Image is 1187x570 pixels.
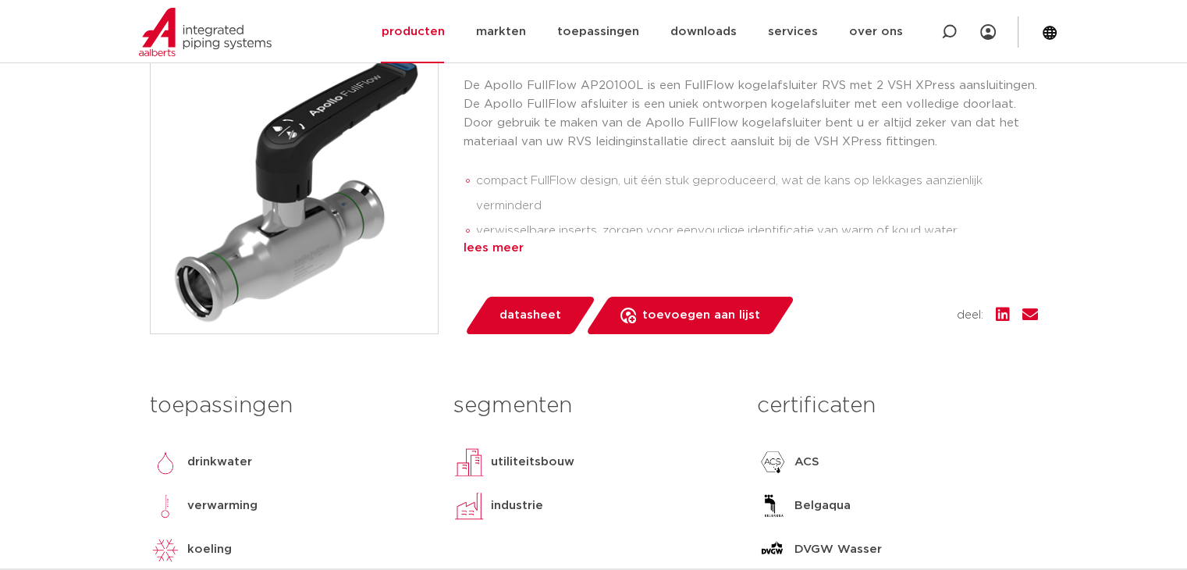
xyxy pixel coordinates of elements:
p: De Apollo FullFlow AP20100L is een FullFlow kogelafsluiter RVS met 2 VSH XPress aansluitingen. De... [464,77,1038,151]
img: verwarming [150,490,181,522]
h3: segmenten [453,390,734,422]
a: datasheet [464,297,596,334]
p: drinkwater [187,453,252,472]
img: Belgaqua [757,490,788,522]
li: verwisselbare inserts, zorgen voor eenvoudige identificatie van warm of koud water [476,219,1038,244]
h3: certificaten [757,390,1037,422]
span: toevoegen aan lijst [642,303,760,328]
p: utiliteitsbouw [491,453,574,472]
p: DVGW Wasser [794,540,882,559]
img: koeling [150,534,181,565]
span: datasheet [499,303,561,328]
img: DVGW Wasser [757,534,788,565]
img: ACS [757,447,788,478]
p: verwarming [187,497,258,515]
p: koeling [187,540,232,559]
img: industrie [453,490,485,522]
div: lees meer [464,239,1038,258]
li: compact FullFlow design, uit één stuk geproduceerd, wat de kans op lekkages aanzienlijk verminderd [476,169,1038,219]
h3: toepassingen [150,390,430,422]
p: industrie [491,497,543,515]
p: ACS [794,453,819,472]
img: utiliteitsbouw [453,447,485,478]
img: drinkwater [150,447,181,478]
p: Belgaqua [794,497,851,515]
span: deel: [957,306,983,325]
img: Product Image for Apollo FullFlow RVS kogelafsluiter FF 54 (DN50) L-hendel [151,46,438,333]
